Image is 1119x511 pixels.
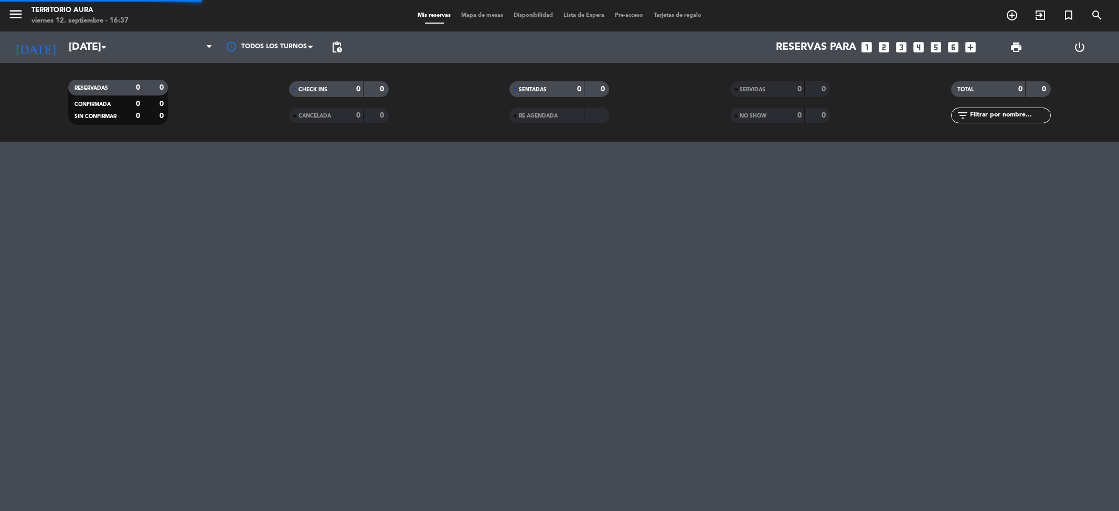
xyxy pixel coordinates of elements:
[894,40,908,54] i: looks_3
[31,5,129,16] div: TERRITORIO AURA
[74,114,116,119] span: SIN CONFIRMAR
[380,112,386,119] strong: 0
[912,40,925,54] i: looks_4
[1062,9,1075,22] i: turned_in_not
[822,112,828,119] strong: 0
[601,86,607,93] strong: 0
[136,100,140,108] strong: 0
[8,6,24,22] i: menu
[1073,41,1086,54] i: power_settings_new
[1091,9,1103,22] i: search
[558,13,610,18] span: Lista de Espera
[776,41,856,54] span: Reservas para
[380,86,386,93] strong: 0
[860,40,873,54] i: looks_one
[969,110,1050,121] input: Filtrar por nombre...
[956,109,969,122] i: filter_list
[508,13,558,18] span: Disponibilidad
[1042,86,1048,93] strong: 0
[1048,31,1111,63] div: LOG OUT
[964,40,977,54] i: add_box
[957,87,974,92] span: TOTAL
[740,113,766,119] span: NO SHOW
[74,102,111,107] span: CONFIRMADA
[98,41,110,54] i: arrow_drop_down
[412,13,456,18] span: Mis reservas
[8,36,63,59] i: [DATE]
[74,86,108,91] span: RESERVADAS
[356,86,360,93] strong: 0
[331,41,343,54] span: pending_actions
[797,86,802,93] strong: 0
[299,113,331,119] span: CANCELADA
[356,112,360,119] strong: 0
[1006,9,1018,22] i: add_circle_outline
[797,112,802,119] strong: 0
[519,87,547,92] span: SENTADAS
[877,40,891,54] i: looks_two
[159,100,166,108] strong: 0
[159,84,166,91] strong: 0
[31,16,129,26] div: viernes 12. septiembre - 16:37
[8,6,24,26] button: menu
[456,13,508,18] span: Mapa de mesas
[946,40,960,54] i: looks_6
[519,113,558,119] span: RE AGENDADA
[740,87,765,92] span: SERVIDAS
[1034,9,1047,22] i: exit_to_app
[648,13,707,18] span: Tarjetas de regalo
[1018,86,1022,93] strong: 0
[577,86,581,93] strong: 0
[159,112,166,120] strong: 0
[299,87,327,92] span: CHECK INS
[1010,41,1022,54] span: print
[610,13,648,18] span: Pre-acceso
[929,40,943,54] i: looks_5
[822,86,828,93] strong: 0
[136,112,140,120] strong: 0
[136,84,140,91] strong: 0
